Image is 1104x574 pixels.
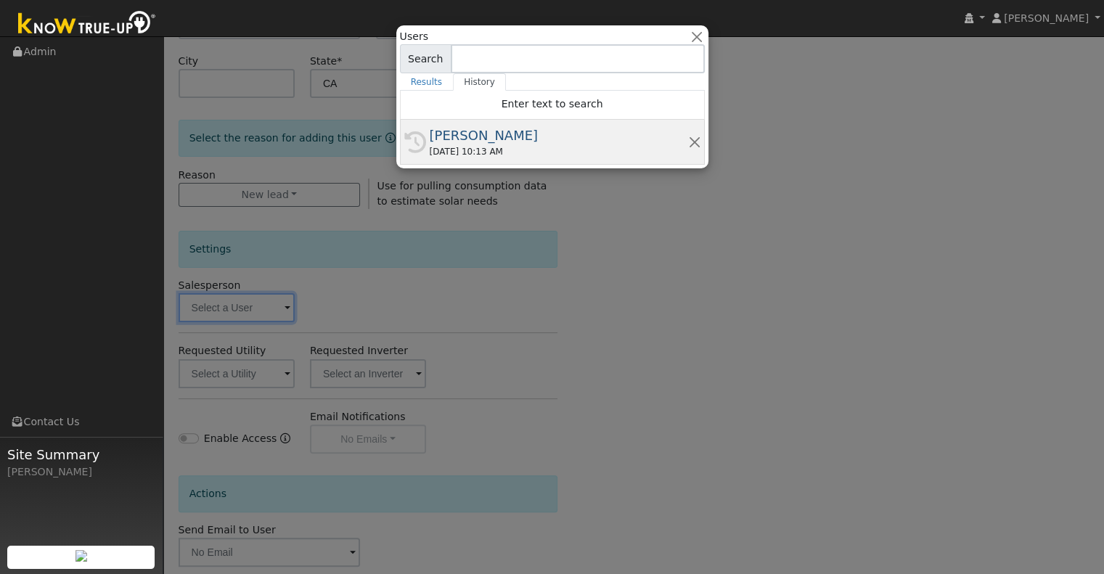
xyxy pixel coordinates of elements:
[400,29,428,44] span: Users
[404,131,426,153] i: History
[7,445,155,464] span: Site Summary
[11,8,163,41] img: Know True-Up
[400,44,451,73] span: Search
[400,73,454,91] a: Results
[7,464,155,480] div: [PERSON_NAME]
[502,98,603,110] span: Enter text to search
[430,126,688,145] div: [PERSON_NAME]
[430,145,688,158] div: [DATE] 10:13 AM
[1004,12,1089,24] span: [PERSON_NAME]
[453,73,506,91] a: History
[687,134,701,149] button: Remove this history
[75,550,87,562] img: retrieve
